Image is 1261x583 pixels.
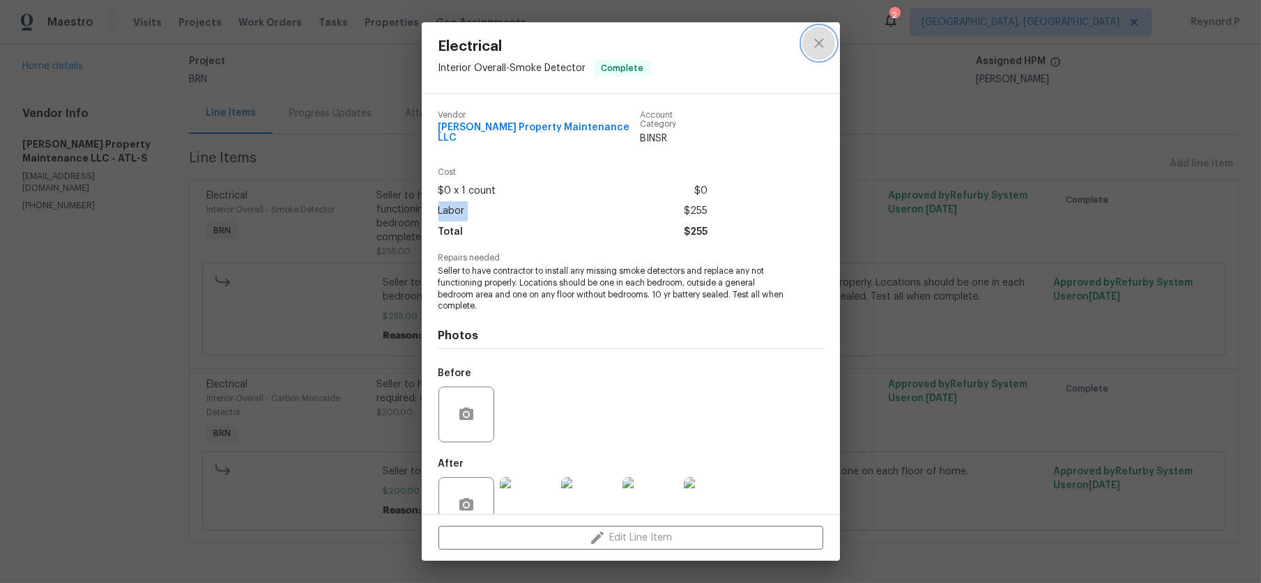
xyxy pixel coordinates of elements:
span: Labor [438,201,465,221]
h5: Before [438,368,472,378]
span: Seller to have contractor to install any missing smoke detectors and replace any not functioning ... [438,265,785,312]
span: Electrical [438,39,651,54]
span: [PERSON_NAME] Property Maintenance LLC [438,123,641,143]
span: Vendor [438,111,641,120]
span: $0 [694,181,708,201]
h5: After [438,459,464,469]
div: 2 [889,8,899,22]
h4: Photos [438,329,823,343]
span: Account Category [640,111,708,129]
span: BINSR [640,132,708,146]
span: Interior Overall - Smoke Detector [438,63,586,73]
span: Repairs needed [438,254,823,263]
span: Complete [596,61,650,75]
span: Cost [438,168,708,177]
span: $255 [684,201,708,221]
span: $255 [684,222,708,242]
span: $0 x 1 count [438,181,496,201]
button: close [802,26,836,60]
span: Total [438,222,464,242]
